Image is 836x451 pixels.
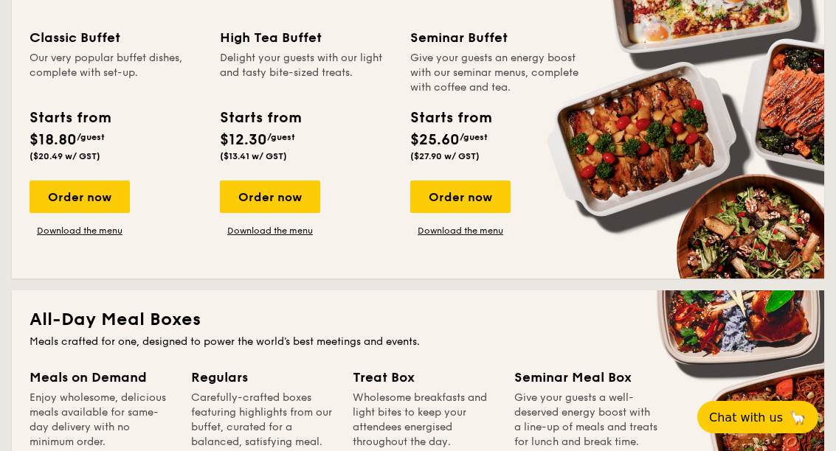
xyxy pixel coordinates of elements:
div: Wholesome breakfasts and light bites to keep your attendees energised throughout the day. [353,391,497,450]
h2: All-Day Meal Boxes [30,308,806,332]
div: Order now [410,181,511,213]
div: Order now [220,181,320,213]
div: Treat Box [353,367,497,388]
span: /guest [267,132,295,142]
div: High Tea Buffet [220,27,393,48]
div: Seminar Meal Box [514,367,658,388]
span: 🦙 [789,409,806,426]
div: Starts from [410,107,491,129]
a: Download the menu [30,225,130,237]
div: Enjoy wholesome, delicious meals available for same-day delivery with no minimum order. [30,391,173,450]
div: Meals on Demand [30,367,173,388]
div: Our very popular buffet dishes, complete with set-up. [30,51,202,95]
a: Download the menu [410,225,511,237]
span: ($27.90 w/ GST) [410,151,480,161]
div: Order now [30,181,130,213]
div: Classic Buffet [30,27,202,48]
a: Download the menu [220,225,320,237]
span: $25.60 [410,131,460,149]
div: Regulars [191,367,335,388]
div: Meals crafted for one, designed to power the world's best meetings and events. [30,335,806,349]
span: $18.80 [30,131,77,149]
span: $12.30 [220,131,267,149]
span: /guest [460,132,488,142]
div: Seminar Buffet [410,27,583,48]
span: ($20.49 w/ GST) [30,151,100,161]
span: Chat with us [709,410,783,424]
button: Chat with us🦙 [697,401,818,433]
div: Starts from [30,107,110,129]
span: /guest [77,132,105,142]
span: ($13.41 w/ GST) [220,151,287,161]
div: Delight your guests with our light and tasty bite-sized treats. [220,51,393,95]
div: Give your guests an energy boost with our seminar menus, complete with coffee and tea. [410,51,583,95]
div: Carefully-crafted boxes featuring highlights from our buffet, curated for a balanced, satisfying ... [191,391,335,450]
div: Starts from [220,107,300,129]
div: Give your guests a well-deserved energy boost with a line-up of meals and treats for lunch and br... [514,391,658,450]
